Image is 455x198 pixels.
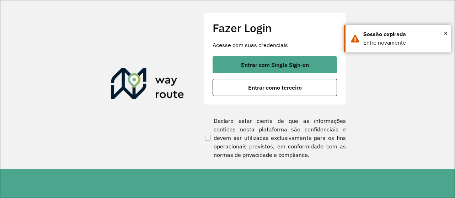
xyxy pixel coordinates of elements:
span: × [444,28,448,39]
p: Acesse com suas credenciais [213,41,337,49]
img: Roteirizador AmbevTech [111,68,184,102]
h2: Fazer Login [213,21,337,35]
button: button [213,79,337,96]
span: Entrar como terceiro [248,85,302,90]
button: button [213,56,337,73]
span: Entrar com Single Sign-on [241,62,309,68]
div: Sessão expirada [363,30,445,39]
label: Declaro estar ciente de que as informações contidas nesta plataforma são confidenciais e devem se... [204,117,346,159]
div: Entre novamente [363,39,445,47]
button: Close [444,28,448,39]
